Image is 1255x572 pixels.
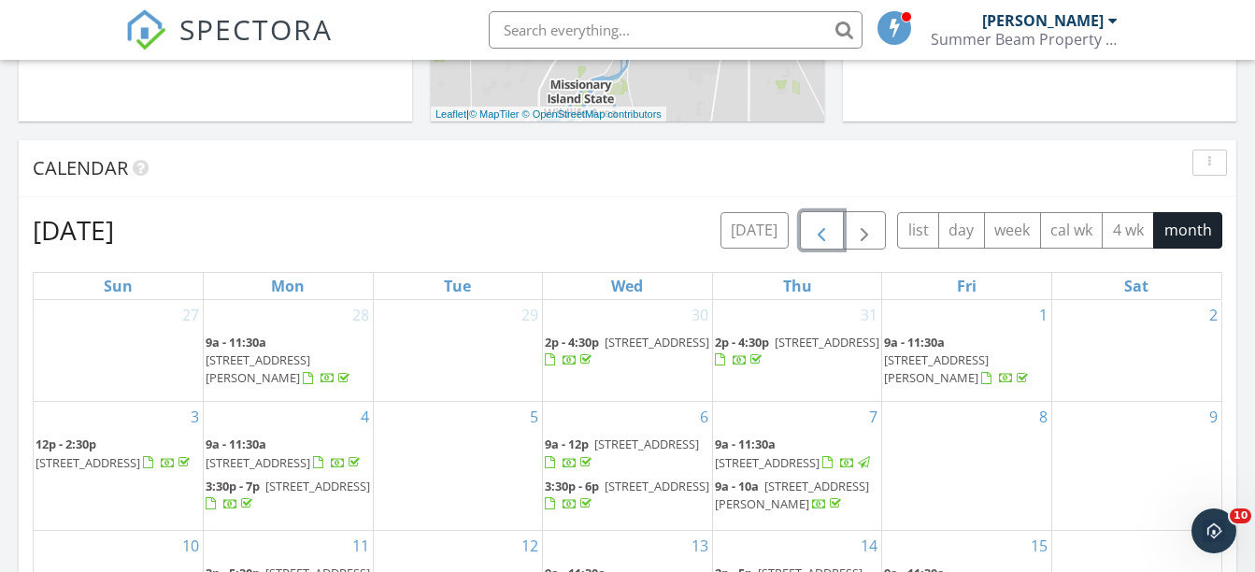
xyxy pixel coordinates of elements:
td: Go to July 28, 2025 [204,300,374,402]
div: Summer Beam Property Inspection [931,30,1118,49]
td: Go to August 9, 2025 [1051,402,1221,531]
button: cal wk [1040,212,1104,249]
td: Go to August 6, 2025 [543,402,713,531]
a: Go to August 2, 2025 [1205,300,1221,330]
a: 3:30p - 6p [STREET_ADDRESS] [545,476,710,516]
a: 9a - 10a [STREET_ADDRESS][PERSON_NAME] [715,478,869,512]
a: Go to August 12, 2025 [518,531,542,561]
a: SPECTORA [125,25,333,64]
a: Go to August 15, 2025 [1027,531,1051,561]
a: 2p - 4:30p [STREET_ADDRESS] [715,332,880,372]
button: week [984,212,1041,249]
button: day [938,212,985,249]
button: month [1153,212,1222,249]
span: SPECTORA [179,9,333,49]
span: 9a - 11:30a [715,436,776,452]
button: list [897,212,939,249]
span: 9a - 11:30a [206,436,266,452]
a: Go to August 5, 2025 [526,402,542,432]
span: Calendar [33,155,128,180]
span: [STREET_ADDRESS] [265,478,370,494]
iframe: Intercom live chat [1191,508,1236,553]
span: 9a - 11:30a [206,334,266,350]
button: [DATE] [720,212,789,249]
span: 10 [1230,508,1251,523]
a: Go to July 27, 2025 [178,300,203,330]
a: 9a - 11:30a [STREET_ADDRESS][PERSON_NAME] [206,332,371,391]
a: 3:30p - 6p [STREET_ADDRESS] [545,478,709,512]
a: Go to July 31, 2025 [857,300,881,330]
span: 2p - 4:30p [545,334,599,350]
a: Leaflet [435,108,466,120]
span: [STREET_ADDRESS] [715,454,820,471]
td: Go to August 1, 2025 [882,300,1052,402]
td: Go to August 2, 2025 [1051,300,1221,402]
a: © MapTiler [469,108,520,120]
a: 3:30p - 7p [STREET_ADDRESS] [206,476,371,516]
a: Go to August 4, 2025 [357,402,373,432]
td: Go to July 31, 2025 [712,300,882,402]
span: 2p - 4:30p [715,334,769,350]
span: 12p - 2:30p [36,436,96,452]
a: 2p - 4:30p [STREET_ADDRESS] [545,334,709,368]
a: Saturday [1120,273,1152,299]
img: The Best Home Inspection Software - Spectora [125,9,166,50]
td: Go to August 3, 2025 [34,402,204,531]
span: [STREET_ADDRESS] [605,478,709,494]
a: © OpenStreetMap contributors [522,108,662,120]
button: 4 wk [1102,212,1154,249]
a: 9a - 11:30a [STREET_ADDRESS] [715,436,873,470]
a: Go to August 6, 2025 [696,402,712,432]
span: [STREET_ADDRESS][PERSON_NAME] [715,478,869,512]
h2: [DATE] [33,211,114,249]
a: Go to August 13, 2025 [688,531,712,561]
a: 9a - 11:30a [STREET_ADDRESS] [206,434,371,474]
a: 9a - 11:30a [STREET_ADDRESS] [206,436,364,470]
span: 3:30p - 7p [206,478,260,494]
td: Go to July 29, 2025 [373,300,543,402]
span: 9a - 12p [545,436,589,452]
a: 9a - 11:30a [STREET_ADDRESS][PERSON_NAME] [884,334,1032,386]
span: 9a - 10a [715,478,759,494]
span: [STREET_ADDRESS] [36,454,140,471]
a: Friday [953,273,980,299]
span: [STREET_ADDRESS][PERSON_NAME] [206,351,310,386]
a: 9a - 12p [STREET_ADDRESS] [545,434,710,474]
a: Go to August 14, 2025 [857,531,881,561]
a: Go to July 30, 2025 [688,300,712,330]
a: Sunday [100,273,136,299]
a: 3:30p - 7p [STREET_ADDRESS] [206,478,370,512]
span: [STREET_ADDRESS][PERSON_NAME] [884,351,989,386]
td: Go to July 27, 2025 [34,300,204,402]
span: [STREET_ADDRESS] [206,454,310,471]
a: 9a - 11:30a [STREET_ADDRESS][PERSON_NAME] [206,334,353,386]
a: Go to August 11, 2025 [349,531,373,561]
td: Go to August 8, 2025 [882,402,1052,531]
a: 12p - 2:30p [STREET_ADDRESS] [36,434,201,474]
a: Go to July 28, 2025 [349,300,373,330]
a: Go to August 3, 2025 [187,402,203,432]
a: Go to July 29, 2025 [518,300,542,330]
a: 2p - 4:30p [STREET_ADDRESS] [715,334,879,368]
td: Go to July 30, 2025 [543,300,713,402]
a: Wednesday [607,273,647,299]
a: Thursday [779,273,816,299]
div: | [431,107,666,122]
button: Previous month [800,211,844,250]
span: 3:30p - 6p [545,478,599,494]
a: Go to August 7, 2025 [865,402,881,432]
a: 12p - 2:30p [STREET_ADDRESS] [36,436,193,470]
td: Go to August 5, 2025 [373,402,543,531]
a: Tuesday [440,273,475,299]
a: Go to August 9, 2025 [1205,402,1221,432]
span: [STREET_ADDRESS] [594,436,699,452]
span: [STREET_ADDRESS] [605,334,709,350]
a: 2p - 4:30p [STREET_ADDRESS] [545,332,710,372]
a: 9a - 12p [STREET_ADDRESS] [545,436,699,470]
a: Monday [267,273,308,299]
a: 9a - 11:30a [STREET_ADDRESS][PERSON_NAME] [884,332,1049,391]
a: Go to August 8, 2025 [1035,402,1051,432]
td: Go to August 7, 2025 [712,402,882,531]
a: Go to August 1, 2025 [1035,300,1051,330]
a: 9a - 11:30a [STREET_ADDRESS] [715,434,880,474]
